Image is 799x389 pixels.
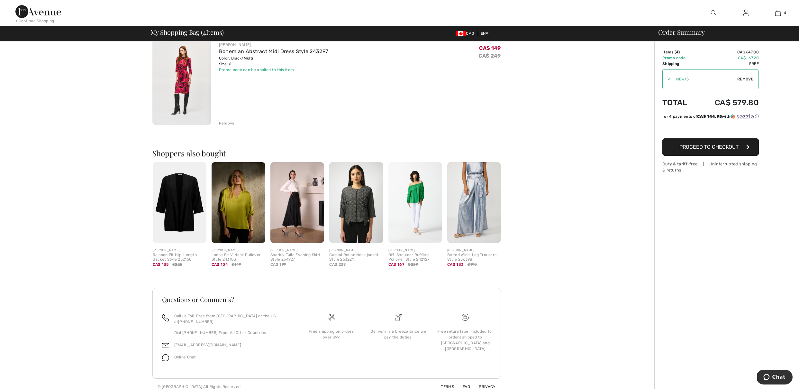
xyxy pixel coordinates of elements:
[172,262,182,267] span: $225
[152,36,211,125] img: Bohemian Abstract Midi Dress Style 243297
[162,314,169,321] img: call
[152,149,506,157] h2: Shoppers also bought
[329,162,383,243] img: Casual Round Neck jacket Style 253221
[737,76,753,82] span: Remove
[219,42,328,48] div: [PERSON_NAME]
[153,253,206,262] div: Relaxed Fit Hip-Length Jacket Style 252150
[662,61,697,67] td: Shipping
[153,248,206,253] div: [PERSON_NAME]
[174,313,290,325] p: Call us Toll-Free from [GEOGRAPHIC_DATA] or the US at
[219,48,328,54] a: Bohemian Abstract Midi Dress Style 243297
[650,29,795,35] div: Order Summary
[757,370,793,386] iframe: Opens a widget where you can chat to one of our agents
[462,314,469,321] img: Free shipping on orders over $99
[270,253,324,262] div: Sparkly Tulle Evening Skirt Style 254927
[762,9,794,17] a: 4
[162,342,169,349] img: email
[15,5,61,18] img: 1ère Avenue
[697,55,759,61] td: CA$ -67.20
[219,67,328,73] div: Promo code can be applied to this item
[212,262,228,267] span: CA$ 104
[212,253,265,262] div: Loose Fit V-Neck Pullover Style 243183
[203,27,206,36] span: 4
[388,162,442,243] img: Off-Shoulder Ruffled Pullover Style 242127
[662,114,759,122] div: or 4 payments ofCA$ 144.95withSezzle Click to learn more about Sezzle
[150,29,224,35] span: My Shopping Bag ( Items)
[479,45,501,51] span: CA$ 149
[738,9,754,17] a: Sign In
[370,329,427,340] div: Delivery is a breeze since we pay the duties!
[697,61,759,67] td: Free
[270,162,324,243] img: Sparkly Tulle Evening Skirt Style 254927
[662,49,697,55] td: Items ( )
[481,31,489,36] span: EN
[456,31,466,36] img: Canadian Dollar
[329,253,383,262] div: Casual Round Neck jacket Style 253221
[447,248,501,253] div: [PERSON_NAME]
[219,120,235,126] div: Remove
[433,384,454,389] a: Terms
[303,329,359,340] div: Free shipping on orders over $99
[447,253,501,262] div: Belted Wide-Leg Trousers Style 256398
[676,50,678,54] span: 4
[329,262,346,267] span: CA$ 239
[437,329,494,352] div: Free return label included for orders shipped to [GEOGRAPHIC_DATA] and [GEOGRAPHIC_DATA]
[270,248,324,253] div: [PERSON_NAME]
[174,355,196,359] span: Online Chat
[471,384,495,389] a: Privacy
[15,18,54,24] div: < Continue Shopping
[697,92,759,114] td: CA$ 579.80
[662,138,759,156] button: Proceed to Checkout
[212,162,265,243] img: Loose Fit V-Neck Pullover Style 243183
[153,262,169,267] span: CA$ 135
[388,253,442,262] div: Off-Shoulder Ruffled Pullover Style 242127
[153,162,206,243] img: Relaxed Fit Hip-Length Jacket Style 252150
[395,314,402,321] img: Delivery is a breeze since we pay the duties!
[775,9,781,17] img: My Bag
[664,114,759,119] div: or 4 payments of with
[679,144,739,150] span: Proceed to Checkout
[468,262,477,267] span: $190
[174,343,241,347] a: [EMAIL_ADDRESS][DOMAIN_NAME]
[671,69,737,89] input: Promo code
[388,262,404,267] span: CA$ 167
[232,262,241,267] span: $149
[219,55,328,67] div: Color: Black/Multi Size: 6
[455,384,470,389] a: FAQ
[697,114,722,119] span: CA$ 144.95
[174,330,290,336] p: Dial [PHONE_NUMBER] From All Other Countries
[212,248,265,253] div: [PERSON_NAME]
[662,161,759,173] div: Duty & tariff-free | Uninterrupted shipping & returns
[408,262,418,267] span: $239
[388,248,442,253] div: [PERSON_NAME]
[178,320,213,324] a: [PHONE_NUMBER]
[662,92,697,114] td: Total
[328,314,335,321] img: Free shipping on orders over $99
[697,49,759,55] td: CA$ 647.00
[270,262,286,267] span: CA$ 199
[478,53,501,59] s: CA$ 249
[162,296,491,303] h3: Questions or Comments?
[731,114,754,119] img: Sezzle
[447,262,464,267] span: CA$ 133
[743,9,749,17] img: My Info
[162,354,169,361] img: chat
[663,76,671,82] div: ✔
[329,248,383,253] div: [PERSON_NAME]
[711,9,716,17] img: search the website
[456,31,477,36] span: CAD
[447,162,501,243] img: Belted Wide-Leg Trousers Style 256398
[662,122,759,136] iframe: PayPal-paypal
[662,55,697,61] td: Promo code
[784,10,786,16] span: 4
